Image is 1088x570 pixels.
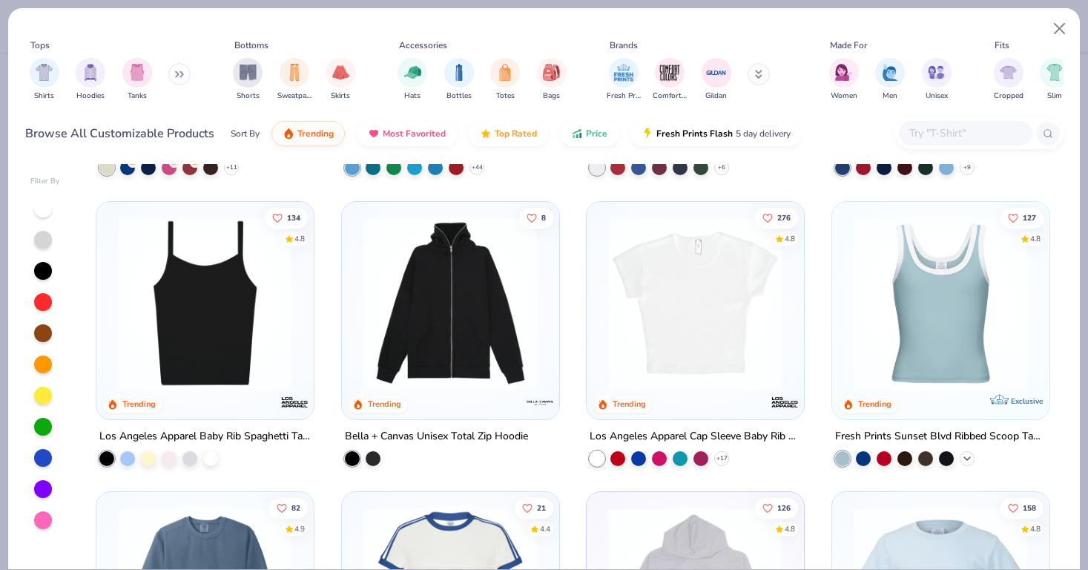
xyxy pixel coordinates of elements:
[30,58,59,102] button: filter button
[129,64,145,81] img: Tanks Image
[835,427,1046,445] div: Fresh Prints Sunset Blvd Ribbed Scoop Tank Top
[490,58,520,102] div: filter for Totes
[233,58,263,102] div: filter for Shorts
[76,58,105,102] button: filter button
[291,504,300,511] span: 82
[613,62,635,84] img: Fresh Prints Image
[36,64,53,81] img: Shirts Image
[1000,64,1017,81] img: Cropped Image
[541,214,546,221] span: 8
[82,64,99,81] img: Hoodies Image
[829,58,859,102] div: filter for Women
[398,58,427,102] div: filter for Hats
[875,58,905,102] button: filter button
[471,163,482,171] span: + 44
[718,163,725,171] span: + 6
[537,504,546,511] span: 21
[277,58,311,102] button: filter button
[540,523,550,534] div: 4.4
[830,39,867,52] div: Made For
[1047,91,1062,102] span: Slim
[882,64,898,81] img: Men Image
[326,58,355,102] div: filter for Skirts
[76,91,105,102] span: Hoodies
[653,91,687,102] span: Comfort Colors
[469,121,548,146] button: Top Rated
[716,453,728,462] span: + 17
[444,58,474,102] div: filter for Bottles
[656,128,733,140] span: Fresh Prints Flash
[368,128,380,140] img: most_fav.gif
[444,58,474,102] button: filter button
[537,58,567,102] div: filter for Bags
[233,58,263,102] button: filter button
[590,427,801,445] div: Los Angeles Apparel Cap Sleeve Baby Rib Crop Top
[404,64,421,81] img: Hats Image
[1000,207,1044,228] button: Like
[1040,58,1069,102] button: filter button
[659,62,681,84] img: Comfort Colors Image
[480,128,492,140] img: TopRated.gif
[785,523,795,534] div: 4.8
[111,216,299,389] img: cbf11e79-2adf-4c6b-b19e-3da42613dd1b
[1000,497,1044,518] button: Like
[770,387,799,416] img: Los Angeles Apparel logo
[560,121,619,146] button: Price
[736,125,791,142] span: 5 day delivery
[34,91,54,102] span: Shirts
[490,58,520,102] button: filter button
[231,127,260,140] div: Sort By
[702,58,731,102] button: filter button
[326,58,355,102] button: filter button
[287,214,300,221] span: 134
[835,64,852,81] img: Women Image
[653,58,687,102] button: filter button
[847,216,1035,389] img: 805349cc-a073-4baf-ae89-b2761e757b43
[1030,233,1041,244] div: 4.8
[283,128,294,140] img: trending.gif
[332,64,349,81] img: Skirts Image
[928,64,945,81] img: Unisex Image
[785,233,795,244] div: 4.8
[25,125,214,142] div: Browse All Customizable Products
[537,58,567,102] button: filter button
[524,387,554,416] img: Bella + Canvas logo
[994,58,1023,102] button: filter button
[357,216,544,389] img: b1a53f37-890a-4b9a-8962-a1b7c70e022e
[601,216,789,389] img: b0603986-75a5-419a-97bc-283c66fe3a23
[705,62,728,84] img: Gildan Image
[404,91,421,102] span: Hats
[1010,396,1042,405] span: Exclusive
[875,58,905,102] div: filter for Men
[271,121,345,146] button: Trending
[630,121,802,146] button: Fresh Prints Flash5 day delivery
[543,64,559,81] img: Bags Image
[995,39,1009,52] div: Fits
[383,128,446,140] span: Most Favorited
[755,207,798,228] button: Like
[702,58,731,102] div: filter for Gildan
[831,91,857,102] span: Women
[607,91,641,102] span: Fresh Prints
[345,427,528,445] div: Bella + Canvas Unisex Total Zip Hoodie
[277,58,311,102] div: filter for Sweatpants
[495,128,537,140] span: Top Rated
[240,64,257,81] img: Shorts Image
[642,128,653,140] img: flash.gif
[922,58,952,102] button: filter button
[99,427,311,445] div: Los Angeles Apparel Baby Rib Spaghetti Tank
[908,125,1022,142] input: Try "T-Shirt"
[399,39,447,52] div: Accessories
[331,91,350,102] span: Skirts
[1030,523,1041,534] div: 4.8
[1046,15,1074,43] button: Close
[543,91,560,102] span: Bags
[755,497,798,518] button: Like
[269,497,308,518] button: Like
[922,58,952,102] div: filter for Unisex
[653,58,687,102] div: filter for Comfort Colors
[294,233,305,244] div: 4.8
[30,176,60,187] div: Filter By
[1040,58,1069,102] div: filter for Slim
[777,504,791,511] span: 126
